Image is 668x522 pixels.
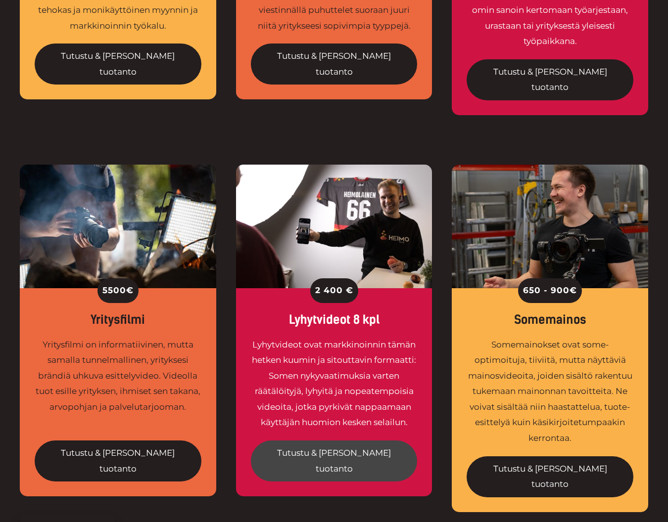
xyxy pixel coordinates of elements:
[467,59,633,100] a: Tutustu & [PERSON_NAME] tuotanto
[126,283,134,299] span: €
[236,165,432,288] img: Somevideo on tehokas formaatti digimarkkinointiin.
[467,337,633,446] div: Somemainokset ovat some-optimoituja, tiiviitä, mutta näyttäviä mainosvideoita, joiden sisältö rak...
[20,165,216,288] img: Yritysvideo tuo yrityksesi parhaat puolet esiiin kiinnostavalla tavalla.
[467,313,633,327] div: Somemainos
[35,440,201,481] a: Tutustu & [PERSON_NAME] tuotanto
[35,313,201,327] div: Yritysfilmi
[518,278,582,303] div: 650 - 900
[97,278,139,303] div: 5500
[251,337,418,431] div: Lyhytvideot ovat markkinoinnin tämän hetken kuumin ja sitouttavin formaatti: Somen nykyvaatimuksi...
[35,43,201,85] a: Tutustu & [PERSON_NAME] tuotanto
[467,456,633,497] a: Tutustu & [PERSON_NAME] tuotanto
[452,165,648,288] img: Videokuvaaja William gimbal kädessä hymyilemässä asiakkaan varastotiloissa kuvauksissa.
[251,440,418,481] a: Tutustu & [PERSON_NAME] tuotanto
[251,43,418,85] a: Tutustu & [PERSON_NAME] tuotanto
[251,313,418,327] div: Lyhytvideot 8 kpl
[570,283,577,299] span: €
[35,337,201,431] div: Yritysfilmi on informatiivinen, mutta samalla tunnelmallinen, yrityksesi brändiä uhkuva esittelyv...
[310,278,358,303] div: 2 400 €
